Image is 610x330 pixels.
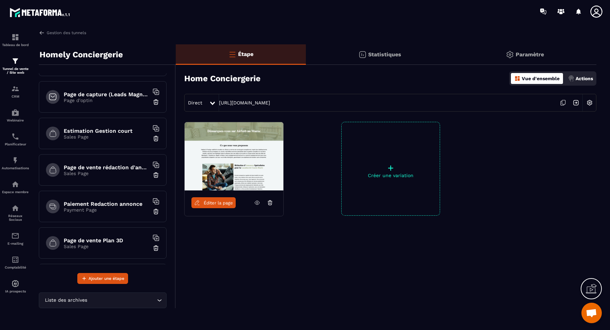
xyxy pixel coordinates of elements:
[64,164,149,171] h6: Page de vente rédaction d'annonce Airbnb
[153,245,159,252] img: trash
[2,199,29,227] a: social-networksocial-networkRéseaux Sociaux
[2,175,29,199] a: automationsautomationsEspace membre
[77,273,128,284] button: Ajouter une étape
[153,99,159,105] img: trash
[583,96,596,109] img: setting-w.858f3a88.svg
[64,244,149,249] p: Sales Page
[11,256,19,264] img: accountant
[228,50,236,58] img: bars-o.4a397970.svg
[184,74,261,83] h3: Home Conciergerie
[2,43,29,47] p: Tableau de bord
[64,134,149,140] p: Sales Page
[191,197,236,208] a: Éditer la page
[11,85,19,93] img: formation
[2,242,29,245] p: E-mailing
[204,200,233,205] span: Éditer la page
[2,52,29,80] a: formationformationTunnel de vente / Site web
[2,190,29,194] p: Espace membre
[576,76,593,81] p: Actions
[2,151,29,175] a: automationsautomationsAutomatisations
[64,98,149,103] p: Page d'optin
[2,250,29,274] a: accountantaccountantComptabilité
[64,201,149,207] h6: Paiement Redaction annonce
[11,180,19,188] img: automations
[2,95,29,98] p: CRM
[2,166,29,170] p: Automatisations
[2,118,29,122] p: Webinaire
[506,51,514,59] img: setting-gr.5f69749f.svg
[569,96,582,109] img: arrow-next.bcc2205e.svg
[39,292,167,308] div: Search for option
[11,156,19,164] img: automations
[11,57,19,65] img: formation
[516,51,544,58] p: Paramètre
[2,227,29,250] a: emailemailE-mailing
[358,51,366,59] img: stats.20deebd0.svg
[10,6,71,18] img: logo
[39,30,45,36] img: arrow
[522,76,560,81] p: Vue d'ensemble
[43,297,89,304] span: Liste des archives
[64,171,149,176] p: Sales Page
[2,142,29,146] p: Planificateur
[581,303,602,323] a: Ouvrir le chat
[188,100,202,105] span: Direct
[219,100,270,105] a: [URL][DOMAIN_NAME]
[11,232,19,240] img: email
[64,128,149,134] h6: Estimation Gestion court
[11,279,19,288] img: automations
[185,122,283,190] img: image
[342,173,440,178] p: Créer une variation
[568,75,574,82] img: actions.d6e523a2.png
[153,135,159,142] img: trash
[11,109,19,117] img: automations
[514,75,520,82] img: dashboard-orange.40269519.svg
[2,289,29,293] p: IA prospects
[238,51,253,57] p: Étape
[2,103,29,127] a: automationsautomationsWebinaire
[89,275,124,282] span: Ajouter une étape
[40,48,123,61] p: Homely Conciergerie
[153,172,159,178] img: trash
[153,208,159,215] img: trash
[64,91,149,98] h6: Page de capture (Leads Magnet)
[11,33,19,41] img: formation
[2,67,29,74] p: Tunnel de vente / Site web
[2,28,29,52] a: formationformationTableau de bord
[64,207,149,213] p: Payment Page
[342,163,440,173] p: +
[64,237,149,244] h6: Page de vente Plan 3D
[2,80,29,103] a: formationformationCRM
[2,214,29,221] p: Réseaux Sociaux
[89,297,155,304] input: Search for option
[11,132,19,141] img: scheduler
[368,51,401,58] p: Statistiques
[2,266,29,269] p: Comptabilité
[2,127,29,151] a: schedulerschedulerPlanificateur
[39,30,86,36] a: Gestion des tunnels
[11,204,19,212] img: social-network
